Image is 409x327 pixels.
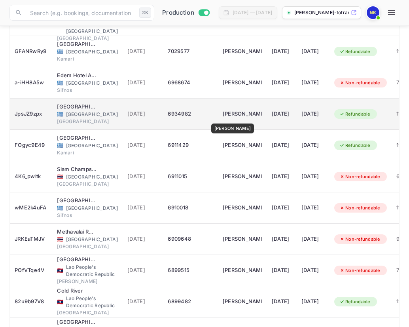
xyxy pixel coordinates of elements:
span: Greece [57,205,63,211]
div: [PERSON_NAME] [57,278,118,285]
div: [DATE] [272,295,292,308]
div: Siam Champs Elyseesi Unique Hotel [57,165,97,173]
div: 6909648 [168,233,213,245]
div: Petali Village Hotel [57,197,97,205]
div: [DATE] [301,76,325,89]
span: Greece [57,112,63,117]
div: 6910018 [168,202,213,214]
div: JRKEaTMJV [15,233,47,245]
div: Strogili Hotel - Adults Only [57,134,97,142]
div: Refundable [334,141,375,150]
span: [DATE] [127,110,159,118]
div: [DATE] [272,45,292,58]
div: [DATE] [272,202,292,214]
div: [GEOGRAPHIC_DATA] [57,118,118,125]
p: [PERSON_NAME]-totrave... [294,9,349,16]
div: James Rivers [223,108,262,120]
div: [GEOGRAPHIC_DATA] [57,173,118,181]
div: [DATE] [272,108,292,120]
div: [DATE] [301,295,325,308]
span: Lao People's Democratic Republic [57,299,63,304]
div: Kamari [57,149,118,156]
div: Yash Jain [223,264,262,277]
div: RIchard [223,202,262,214]
span: Thailand [57,237,63,242]
span: [DATE] [127,297,159,306]
div: [DATE] — [DATE] [233,9,272,16]
img: Nikolas Kampas [367,6,379,19]
div: 6899482 [168,295,213,308]
div: [DATE] [272,264,292,277]
div: Azur Hotel [57,103,97,111]
div: 6968674 [168,76,213,89]
div: [DATE] [301,139,325,152]
div: Lao People's Democratic Republic [57,264,118,278]
div: Switch to Sandbox mode [159,8,212,17]
div: Brian Foster [223,76,262,89]
div: Non-refundable [334,234,385,244]
div: [DATE] [301,233,325,245]
div: 7029577 [168,45,213,58]
span: Greece [57,49,63,54]
div: 6911015 [168,170,213,183]
div: Refundable [334,297,375,307]
div: 82u9b97V8 [15,295,47,308]
div: 6911429 [168,139,213,152]
span: Greece [57,80,63,86]
div: Yasg Jain [223,170,262,183]
div: GFANRwRy9 [15,45,47,58]
div: Methavalai Residence [57,228,97,236]
div: Non-refundable [334,203,385,213]
div: [GEOGRAPHIC_DATA] [57,309,118,316]
div: [GEOGRAPHIC_DATA] [57,243,118,250]
div: [GEOGRAPHIC_DATA] [57,181,118,188]
div: [GEOGRAPHIC_DATA] [57,35,118,42]
div: [GEOGRAPHIC_DATA] [57,111,118,118]
div: [GEOGRAPHIC_DATA] [57,205,118,212]
div: [DATE] [301,170,325,183]
div: 6899515 [168,264,213,277]
div: [DATE] [301,264,325,277]
div: FOgyc9E49 [15,139,47,152]
div: wME2k4uFA [15,202,47,214]
div: Refundable [334,109,375,119]
span: [DATE] [127,235,159,243]
div: Sifnos [57,87,118,94]
div: Refundable [334,47,375,57]
span: Thailand [57,174,63,179]
span: Lao People's Democratic Republic [57,268,63,273]
div: [DATE] [301,202,325,214]
div: Non-refundable [334,78,385,88]
div: [DATE] [301,45,325,58]
div: [DATE] [272,76,292,89]
div: JpsJZ9zpx [15,108,47,120]
span: [DATE] [127,47,159,56]
span: [DATE] [127,266,159,275]
div: 4K6_pwltk [15,170,47,183]
div: Yash Jain [223,295,262,308]
div: Non-refundable [334,266,385,276]
span: [DATE] [127,172,159,181]
div: [GEOGRAPHIC_DATA] [57,236,118,243]
div: POfVTqe4V [15,264,47,277]
div: Barbarah Becker [223,139,262,152]
div: Yash Jain [223,233,262,245]
div: Kamari [57,55,118,63]
div: Edem Hotel Apartments [57,72,97,80]
div: [DATE] [272,170,292,183]
span: [DATE] [127,78,159,87]
div: Sifnos [57,212,118,219]
div: Sisombat Plaza Hotel [57,318,97,326]
div: 6934982 [168,108,213,120]
div: [GEOGRAPHIC_DATA] [57,142,118,149]
span: Greece [57,143,63,148]
div: [DATE] [301,108,325,120]
div: [GEOGRAPHIC_DATA] [57,80,118,87]
div: [DATE] [272,233,292,245]
span: [DATE] [127,203,159,212]
div: Lao People's Democratic Republic [57,295,118,309]
div: Non-refundable [334,172,385,182]
div: ⌘K [139,8,151,18]
span: [DATE] [127,141,159,150]
div: [GEOGRAPHIC_DATA] [57,48,118,55]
